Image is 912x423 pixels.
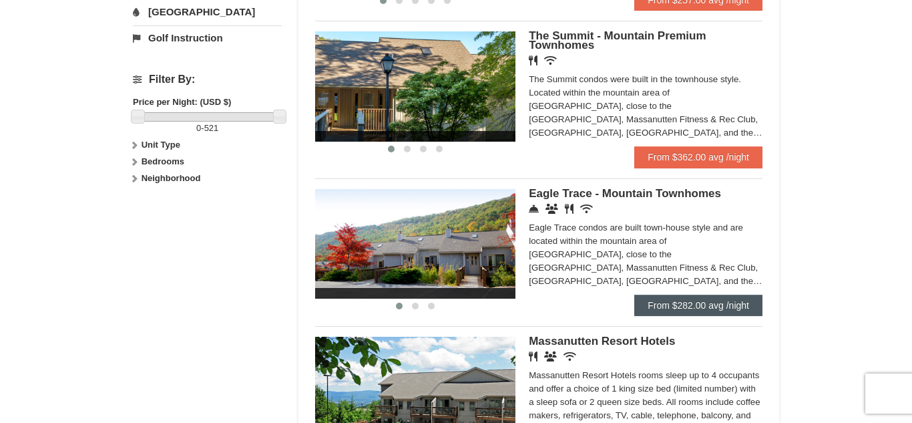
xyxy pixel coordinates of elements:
i: Concierge Desk [529,204,539,214]
a: From $362.00 avg /night [634,146,762,168]
i: Banquet Facilities [544,351,557,362]
strong: Price per Night: (USD $) [133,97,231,107]
span: Massanutten Resort Hotels [529,335,675,347]
span: Eagle Trace - Mountain Townhomes [529,187,721,200]
span: 0 [196,123,201,133]
span: The Summit - Mountain Premium Townhomes [529,29,706,51]
a: From $282.00 avg /night [634,295,762,316]
span: 521 [204,123,219,133]
i: Restaurant [565,204,574,214]
h4: Filter By: [133,74,282,86]
i: Wireless Internet (free) [580,204,593,214]
div: The Summit condos were built in the townhouse style. Located within the mountain area of [GEOGRAP... [529,73,762,140]
i: Conference Facilities [545,204,558,214]
i: Wireless Internet (free) [544,55,557,65]
strong: Neighborhood [142,173,201,183]
div: Eagle Trace condos are built town-house style and are located within the mountain area of [GEOGRA... [529,221,762,288]
i: Wireless Internet (free) [563,351,576,362]
a: Golf Instruction [133,25,282,50]
i: Restaurant [529,351,537,362]
i: Restaurant [529,55,537,65]
strong: Bedrooms [142,156,184,166]
strong: Unit Type [142,140,180,150]
label: - [133,122,282,135]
